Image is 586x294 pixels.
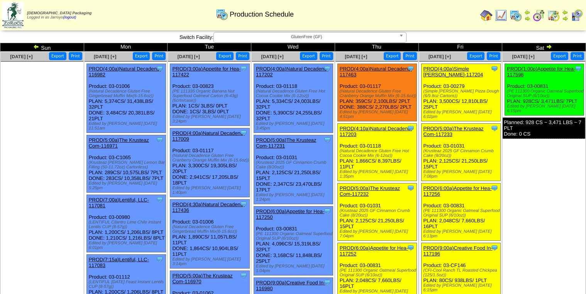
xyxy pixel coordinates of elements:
div: Edited by [PERSON_NAME] [DATE] 3:24pm [172,114,249,124]
a: PROD(5:00a)The Krusteaz Com-116971 [89,137,149,149]
div: Edited by [PERSON_NAME] [DATE] 6:13pm [423,229,500,239]
div: Edited by [PERSON_NAME] [DATE] 7:04pm [340,229,417,239]
div: (Natural Decadence Gluten Free Hot Cocoa Cookie Mix (6-12oz)) [256,89,333,98]
span: [DATE] [+] [512,54,535,59]
a: [DATE] [+] [428,54,451,59]
img: calendarcustomer.gif [571,9,583,22]
a: PROD(4:00a)Natural Decadenc-116982 [89,66,161,77]
div: Product: 03-01117 PLAN: 3,300CS / 19,305LBS / 20PLT DONE: 2,941CS / 17,205LBS / 18PLT [170,128,249,197]
div: Product: 03-00831 PLAN: 2,048CS / 7,660LBS / 16PLT [421,183,500,241]
button: Print [236,52,249,60]
img: home.gif [480,9,493,22]
a: PROD(5:00a)The Krusteaz Com-117231 [256,137,316,149]
img: calendarblend.gif [533,9,545,22]
div: (PE 111300 Organic Oatmeal Superfood Original SUP (6/10oz)) [507,89,584,98]
a: PROD(4:00a)Natural Decadenc-117009 [172,130,244,142]
img: Tooltip [491,65,498,72]
a: (logout) [63,15,76,20]
a: [DATE] [+] [10,54,32,59]
img: Tooltip [156,65,164,72]
div: Product: 03-01118 PLAN: 5,334CS / 24,003LBS / 32PLT DONE: 5,390CS / 24,255LBS / 32PLT [254,64,333,133]
img: Tooltip [156,255,164,263]
img: arrowleft.gif [33,44,39,50]
button: Print [571,52,584,60]
img: Tooltip [156,136,164,144]
td: Mon [84,43,168,52]
img: arrowleft.gif [562,9,568,15]
img: arrowleft.gif [524,9,530,15]
img: Tooltip [240,129,247,137]
button: Print [152,52,166,60]
button: Print [487,52,500,60]
div: (Krusteaz 2025 GF Cinnamon Crumb Cake (8/20oz)) [256,160,333,170]
span: [DEMOGRAPHIC_DATA] Packaging [27,11,91,15]
td: Thu [335,43,418,52]
td: Wed [251,43,335,52]
div: (Simple [PERSON_NAME] Pizza Dough (6/9.8oz Cartons)) [423,89,500,98]
div: Edited by [PERSON_NAME] [DATE] 4:51pm [340,110,417,119]
a: PROD(1:00p)Appetite for Hea-117596 [507,66,575,77]
img: line_graph.gif [495,9,507,22]
div: Edited by [PERSON_NAME] [DATE] 1:24pm [256,193,333,202]
a: PROD(6:00a)Appetite for Hea-117252 [340,245,408,257]
div: Edited by [PERSON_NAME] [DATE] 3:14pm [172,257,249,266]
div: Product: 03-01118 PLAN: 1,866CS / 8,397LBS / 11PLT [337,124,417,181]
a: PROD(7:00a)Lentiful, LLC-117081 [89,197,149,208]
div: (Natural Decadence Gluten Free Cranberry Orange Muffin Mix (6-15.6oz)) [172,153,249,163]
img: Tooltip [407,65,415,72]
a: PROD(5:00a)The Krusteaz Com-117233 [423,126,484,137]
div: Product: 03-01117 PLAN: 359CS / 2,100LBS / 2PLT DONE: 388CS / 2,270LBS / 2PLT [337,64,417,121]
div: Edited by [PERSON_NAME] [DATE] 1:40pm [172,186,249,195]
img: Tooltip [156,196,164,203]
a: [DATE] [+] [178,54,200,59]
button: Export [551,52,568,60]
div: (CFI-Cool Ranch TL Roasted Chickpea (125/1.5oz)) [423,268,500,277]
button: Export [467,52,484,60]
div: Product: 03-00831 PLAN: 4,096CS / 15,319LBS / 32PLT DONE: 3,168CS / 11,848LBS / 25PLT [254,207,333,276]
a: PROD(5:00a)The Krusteaz Com-116970 [172,273,232,284]
img: Tooltip [323,65,331,72]
div: (Natural Decadence Gluten Free Gingerbread Muffin Mix(6-15.6oz)) [172,225,249,234]
span: Logged in as Jarroyo [27,11,91,20]
div: (PE 111300 Organic Oatmeal Superfood Original SUP (6/10oz)) [340,268,417,277]
img: Tooltip [574,65,582,72]
td: Sat [502,43,586,52]
div: Edited by [PERSON_NAME] [DATE] 6:02pm [423,110,500,119]
div: (PE 111335 Organic Banana Nut Superfood Oatmeal Carton (6-43g)(6crtn/case)) [172,89,249,103]
button: Print [403,52,417,60]
td: Sun [0,43,84,52]
span: Production Schedule [230,10,294,18]
div: (Krusteaz 2025 GF Cinnamon Crumb Cake (8/20oz)) [340,208,417,218]
img: Tooltip [323,207,331,215]
div: Edited by [PERSON_NAME] [DATE] 6:15pm [507,104,584,113]
a: [DATE] [+] [345,54,367,59]
div: Product: 03-01031 PLAN: 2,125CS / 21,250LBS / 15PLT [337,183,417,241]
a: PROD(7:15a)Lentiful, LLC-117083 [89,257,149,268]
img: calendarprod.gif [510,9,522,22]
a: PROD(9:00a)Creative Food In-116980 [256,280,325,291]
button: Export [300,52,317,60]
a: PROD(4:00a)Simple [PERSON_NAME]-117204 [423,66,483,77]
a: PROD(4:00a)Natural Decadenc-117463 [340,66,412,77]
button: Print [320,52,333,60]
a: PROD(6:00a)Appetite for Hea-117250 [256,208,324,220]
div: Product: 03-01006 PLAN: 1,890CS / 11,057LBS / 11PLT DONE: 1,864CS / 10,904LBS / 11PLT [170,200,249,269]
img: Tooltip [491,124,498,132]
div: Product: 03-00831 PLAN: 928CS / 3,471LBS / 7PLT [505,64,584,116]
img: Tooltip [323,136,331,144]
button: Export [49,52,66,60]
div: Product: 03-00980 PLAN: 1,200CS / 1,206LBS / 8PLT DONE: 1,210CS / 1,216LBS / 8PLT [86,195,166,252]
td: Tue [168,43,251,52]
a: PROD(9:00a)Creative Food In-117196 [423,245,493,257]
img: Tooltip [240,65,247,72]
img: Tooltip [407,244,415,252]
img: calendarinout.gif [547,9,560,22]
div: Edited by [PERSON_NAME] [DATE] 3:45pm [256,121,333,131]
img: arrowright.gif [546,44,552,50]
div: Product: 03-01031 PLAN: 2,125CS / 21,250LBS / 15PLT [421,124,500,181]
div: Product: 03-00823 PLAN: 1CS / 3LBS / 0PLT DONE: 1CS / 3LBS / 0PLT [170,64,249,126]
div: Product: 03-01006 PLAN: 5,374CS / 31,438LBS / 32PLT DONE: 3,484CS / 20,381LBS / 21PLT [86,64,166,133]
div: Edited by [PERSON_NAME] [DATE] 11:51am [89,121,166,131]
